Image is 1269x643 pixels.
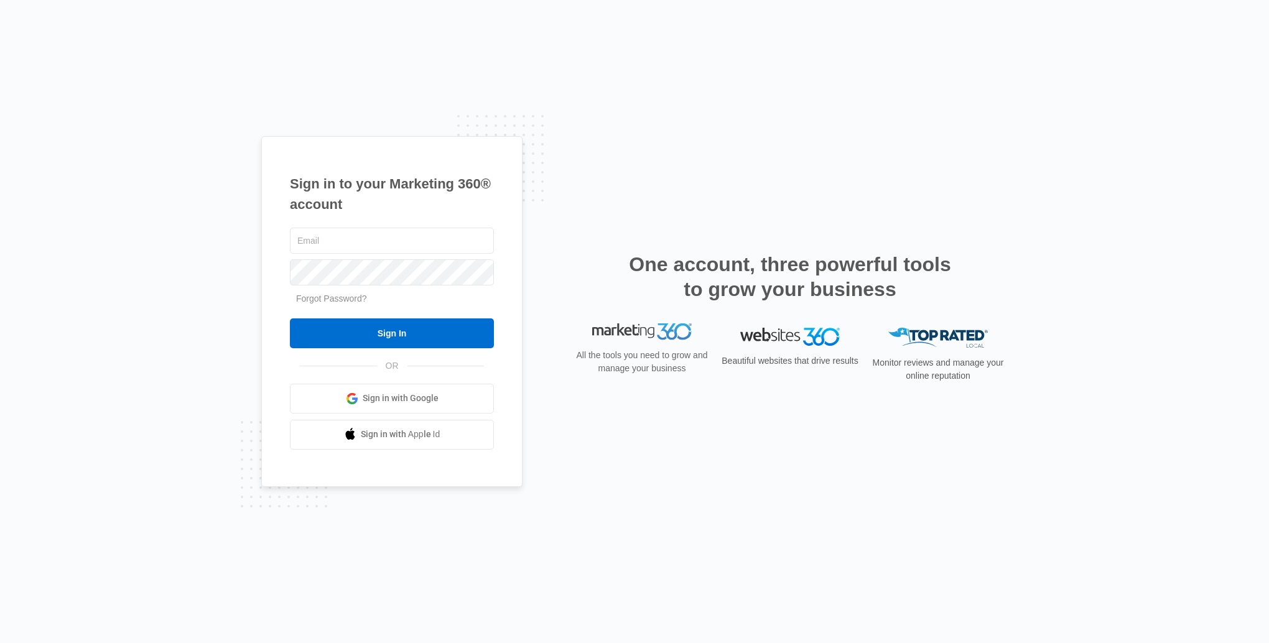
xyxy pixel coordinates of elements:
[290,318,494,348] input: Sign In
[290,173,494,215] h1: Sign in to your Marketing 360® account
[290,384,494,414] a: Sign in with Google
[720,354,860,368] p: Beautiful websites that drive results
[625,252,955,302] h2: One account, three powerful tools to grow your business
[740,328,840,346] img: Websites 360
[361,428,440,441] span: Sign in with Apple Id
[572,353,712,379] p: All the tools you need to grow and manage your business
[888,328,988,348] img: Top Rated Local
[296,294,367,303] a: Forgot Password?
[868,356,1008,382] p: Monitor reviews and manage your online reputation
[377,359,407,372] span: OR
[290,228,494,254] input: Email
[592,328,692,345] img: Marketing 360
[290,420,494,450] a: Sign in with Apple Id
[363,392,439,405] span: Sign in with Google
